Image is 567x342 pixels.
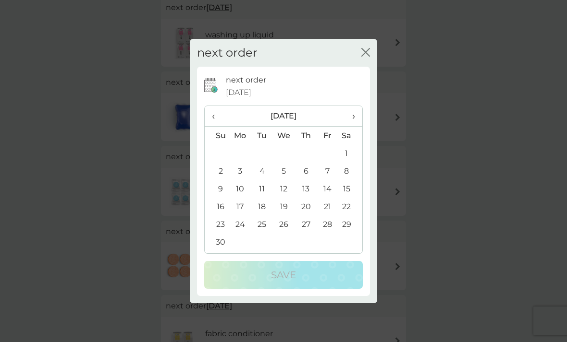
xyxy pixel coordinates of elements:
th: Sa [338,127,362,145]
td: 29 [338,215,362,233]
td: 26 [273,215,295,233]
button: close [361,48,370,58]
td: 8 [338,162,362,180]
th: [DATE] [229,106,338,127]
h2: next order [197,46,258,60]
td: 6 [295,162,317,180]
td: 16 [205,198,229,215]
td: 21 [317,198,338,215]
td: 17 [229,198,251,215]
span: ‹ [212,106,222,126]
td: 13 [295,180,317,198]
td: 15 [338,180,362,198]
td: 24 [229,215,251,233]
td: 10 [229,180,251,198]
td: 2 [205,162,229,180]
span: › [345,106,355,126]
td: 14 [317,180,338,198]
td: 27 [295,215,317,233]
th: Fr [317,127,338,145]
td: 20 [295,198,317,215]
td: 1 [338,144,362,162]
td: 30 [205,233,229,251]
td: 25 [251,215,273,233]
p: next order [226,74,266,86]
th: Tu [251,127,273,145]
td: 5 [273,162,295,180]
td: 19 [273,198,295,215]
button: Save [204,261,363,289]
th: Mo [229,127,251,145]
td: 23 [205,215,229,233]
td: 3 [229,162,251,180]
td: 4 [251,162,273,180]
th: Th [295,127,317,145]
td: 12 [273,180,295,198]
td: 9 [205,180,229,198]
td: 28 [317,215,338,233]
span: [DATE] [226,86,251,99]
td: 11 [251,180,273,198]
th: We [273,127,295,145]
p: Save [271,267,296,283]
td: 7 [317,162,338,180]
th: Su [205,127,229,145]
td: 18 [251,198,273,215]
td: 22 [338,198,362,215]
